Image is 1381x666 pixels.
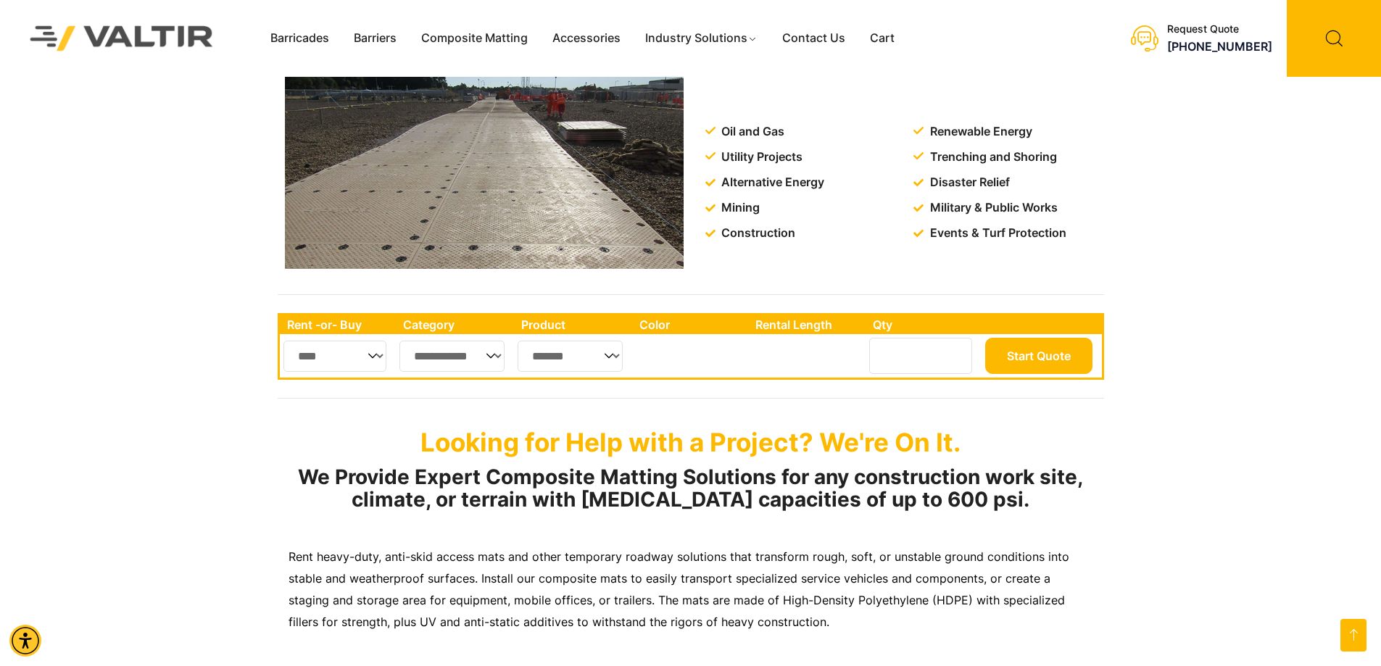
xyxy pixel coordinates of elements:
[926,172,1010,193] span: Disaster Relief
[258,28,341,49] a: Barricades
[718,121,784,143] span: Oil and Gas
[866,315,981,334] th: Qty
[718,197,760,219] span: Mining
[283,341,387,372] select: Single select
[341,28,409,49] a: Barriers
[514,315,632,334] th: Product
[9,625,41,657] div: Accessibility Menu
[1167,39,1272,54] a: call (888) 496-3625
[718,172,824,193] span: Alternative Energy
[858,28,907,49] a: Cart
[1340,619,1367,652] a: Open this option
[396,315,515,334] th: Category
[718,146,803,168] span: Utility Projects
[518,341,623,372] select: Single select
[278,466,1104,511] h2: We Provide Expert Composite Matting Solutions for any construction work site, climate, or terrain...
[11,7,233,70] img: Valtir Rentals
[285,44,684,269] img: A long, flat pathway made of interlocking panels stretches across a construction site, with worke...
[926,121,1032,143] span: Renewable Energy
[289,546,1093,633] p: Rent heavy-duty, anti-skid access mats and other temporary roadway solutions that transform rough...
[926,222,1066,244] span: Events & Turf Protection
[770,28,858,49] a: Contact Us
[540,28,633,49] a: Accessories
[278,427,1104,457] p: Looking for Help with a Project? We're On It.
[399,341,505,372] select: Single select
[748,315,866,334] th: Rental Length
[1167,23,1272,36] div: Request Quote
[718,222,795,244] span: Construction
[869,338,972,374] input: Number
[409,28,540,49] a: Composite Matting
[633,28,770,49] a: Industry Solutions
[280,315,396,334] th: Rent -or- Buy
[926,197,1058,219] span: Military & Public Works
[926,146,1057,168] span: Trenching and Shoring
[985,338,1092,374] button: Start Quote
[632,315,749,334] th: Color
